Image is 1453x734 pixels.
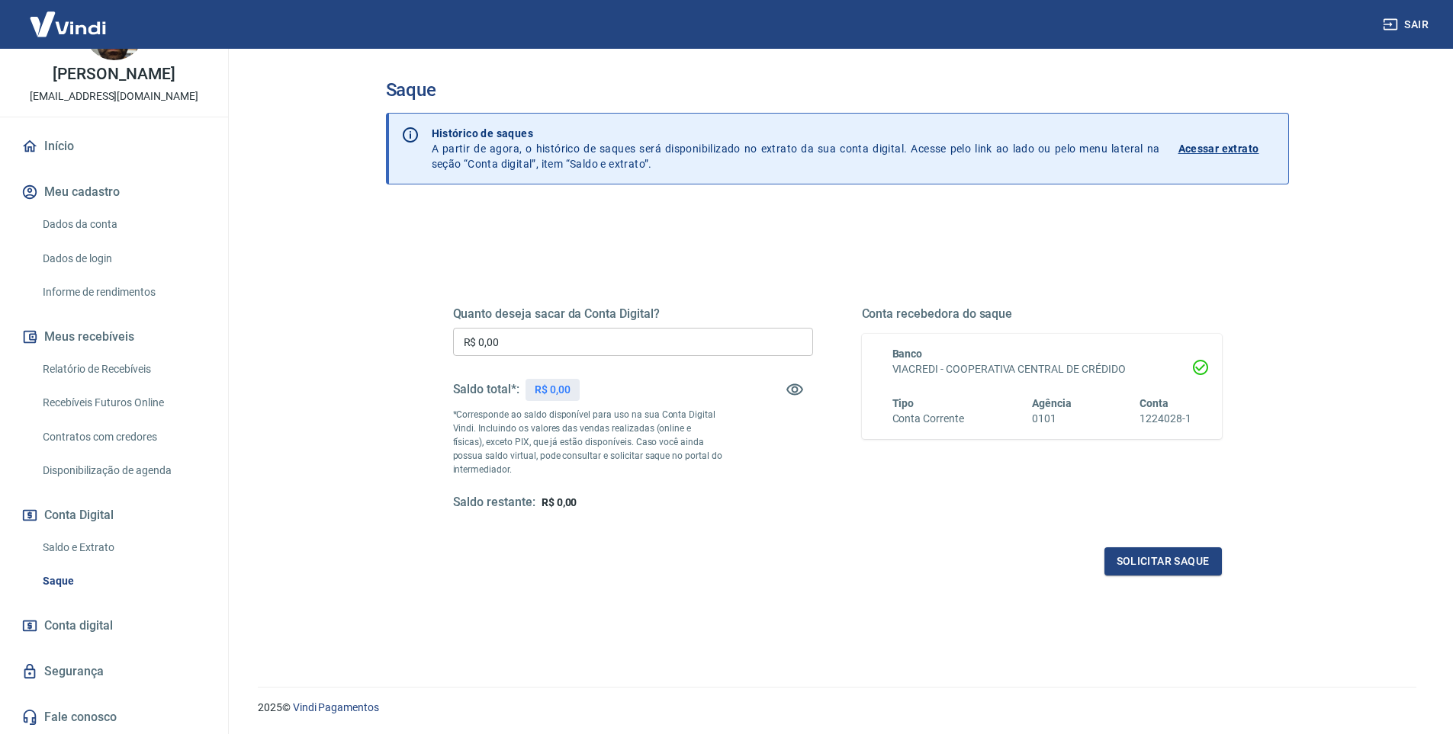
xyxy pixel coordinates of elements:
span: Tipo [892,397,915,409]
img: Vindi [18,1,117,47]
a: Informe de rendimentos [37,277,210,308]
button: Meus recebíveis [18,320,210,354]
a: Dados da conta [37,209,210,240]
h6: 0101 [1032,411,1072,427]
p: *Corresponde ao saldo disponível para uso na sua Conta Digital Vindi. Incluindo os valores das ve... [453,408,723,476]
p: A partir de agora, o histórico de saques será disponibilizado no extrato da sua conta digital. Ac... [432,126,1160,171]
a: Início [18,130,210,163]
p: Histórico de saques [432,126,1160,141]
a: Contratos com credores [37,421,210,453]
button: Meu cadastro [18,175,210,209]
h5: Saldo restante: [453,495,535,511]
a: Conta digital [18,609,210,643]
button: Conta Digital [18,498,210,532]
h6: VIACREDI - COOPERATIVA CENTRAL DE CRÉDIDO [892,361,1191,377]
p: Acessar extrato [1178,141,1259,156]
p: R$ 0,00 [535,382,571,398]
a: Dados de login [37,243,210,274]
a: Recebíveis Futuros Online [37,387,210,418]
h3: Saque [386,79,1289,101]
span: Banco [892,348,923,360]
button: Solicitar saque [1104,547,1222,575]
a: Fale conosco [18,700,210,734]
a: Acessar extrato [1178,126,1276,171]
a: Disponibilização de agenda [37,455,210,486]
p: 2025 © [258,700,1416,716]
a: Saldo e Extrato [37,532,210,563]
h6: Conta Corrente [892,411,964,427]
h5: Conta recebedora do saque [862,306,1222,322]
button: Sair [1380,11,1435,39]
a: Vindi Pagamentos [293,701,379,713]
span: Agência [1032,397,1072,409]
a: Relatório de Recebíveis [37,354,210,385]
p: [EMAIL_ADDRESS][DOMAIN_NAME] [30,88,198,104]
h5: Quanto deseja sacar da Conta Digital? [453,306,813,322]
span: Conta [1140,397,1169,409]
a: Saque [37,566,210,597]
span: R$ 0,00 [542,496,577,508]
h6: 1224028-1 [1140,411,1191,427]
p: [PERSON_NAME] [53,66,175,82]
a: Segurança [18,655,210,688]
h5: Saldo total*: [453,382,519,397]
span: Conta digital [44,615,113,636]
